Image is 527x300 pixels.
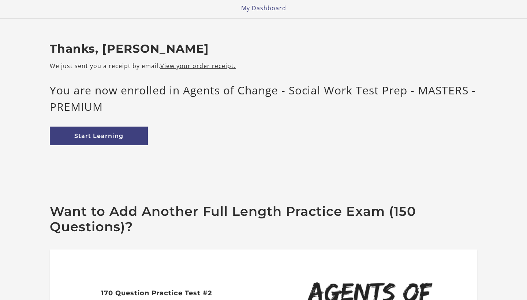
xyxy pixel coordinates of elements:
a: View your order receipt. [160,62,236,70]
a: My Dashboard [241,4,286,12]
a: 170 Question Practice Test #2 4 LessonsOpen in a new window [82,283,232,300]
h2: Want to Add Another Full Length Practice Exam (150 Questions)? [50,204,477,235]
a: Start Learning [50,127,148,145]
h2: 170 Question Practice Test #2 [82,289,232,297]
h2: Thanks, [PERSON_NAME] [50,42,477,56]
p: We just sent you a receipt by email. [50,61,477,70]
p: You are now enrolled in Agents of Change - Social Work Test Prep - MASTERS - PREMIUM [50,82,477,115]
